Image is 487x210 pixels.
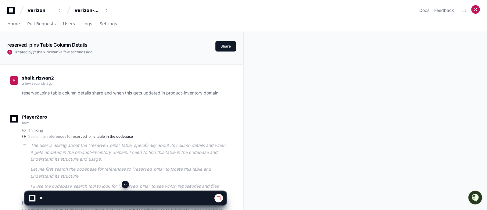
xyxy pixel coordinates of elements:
[22,76,54,80] span: shaik.rizwan2
[36,50,60,54] span: shaik.rizwan2
[82,22,92,26] span: Logs
[22,115,47,119] span: PlayerZero
[22,81,52,86] span: a few seconds ago
[7,17,20,31] a: Home
[25,5,64,16] button: Verizon
[27,22,56,26] span: Pull Requests
[61,64,74,69] span: Pylon
[6,45,17,56] img: 1756235613930-3d25f9e4-fa56-45dd-b3ad-e072dfbd1548
[33,50,36,54] span: @
[104,47,111,55] button: Start new chat
[6,24,111,34] div: Welcome
[22,90,226,97] p: reserved_pins table column details share and when this gets updated in product-inventory domain
[30,166,226,180] p: Let me first search the codebase for references to "reserved_pins" to locate this table and under...
[63,17,75,31] a: Users
[7,50,12,55] img: ACg8ocJtcOD456VB_rPnlU-P5qKqvk2126OPOPK2sP5w1SbMhNG9sA=s96-c
[28,134,133,139] span: Search for references to reserved_pins table in the codebase
[27,7,54,13] div: Verizon
[22,120,29,125] span: now
[21,45,100,52] div: Start new chat
[467,190,484,206] iframe: Open customer support
[99,22,117,26] span: Settings
[43,64,74,69] a: Powered byPylon
[30,142,226,163] p: The user is asking about the "reserved_pins" table, specifically about its column details and whe...
[72,5,111,16] button: Verizon-Clarify-Order-Management
[6,6,18,18] img: PlayerZero
[7,22,20,26] span: Home
[74,7,101,13] div: Verizon-Clarify-Order-Management
[28,128,43,133] span: Thinking
[215,41,236,52] button: Share
[27,17,56,31] a: Pull Requests
[434,7,454,13] button: Feedback
[7,42,87,48] app-text-character-animate: reserved_pins Table Column Details
[13,50,92,55] span: Created by
[99,17,117,31] a: Settings
[63,22,75,26] span: Users
[82,17,92,31] a: Logs
[21,52,77,56] div: We're available if you need us!
[471,5,480,14] img: ACg8ocJtcOD456VB_rPnlU-P5qKqvk2126OPOPK2sP5w1SbMhNG9sA=s96-c
[60,50,92,54] span: a few seconds ago
[419,7,429,13] a: Docs
[10,76,18,85] img: ACg8ocJtcOD456VB_rPnlU-P5qKqvk2126OPOPK2sP5w1SbMhNG9sA=s96-c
